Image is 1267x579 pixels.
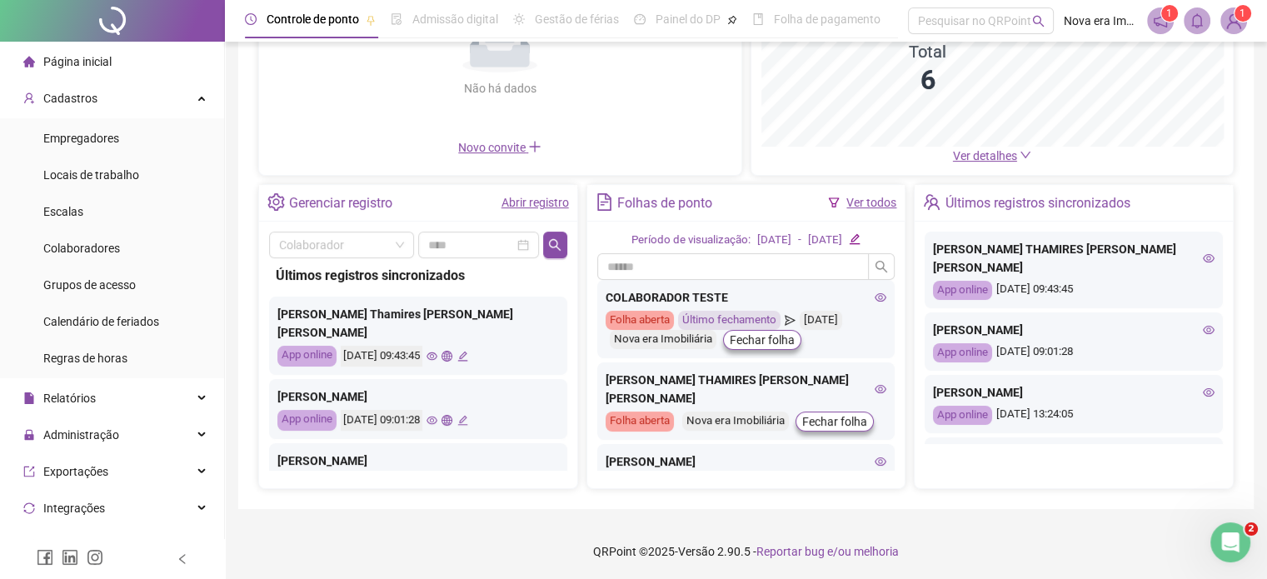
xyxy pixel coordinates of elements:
span: Nova era Imobiliária [1064,12,1137,30]
span: book [752,13,764,25]
span: Empregadores [43,132,119,145]
div: [DATE] 09:43:45 [933,281,1215,300]
span: Página inicial [43,55,112,68]
span: Calendário de feriados [43,315,159,328]
div: Nova era Imobiliária [610,330,716,349]
span: export [23,466,35,477]
div: - [798,232,801,249]
div: [DATE] 09:01:28 [933,343,1215,362]
span: Reportar bug e/ou melhoria [756,545,899,558]
button: Fechar folha [723,330,801,350]
span: linkedin [62,549,78,566]
span: Versão [678,545,715,558]
span: eye [1203,324,1215,336]
span: Painel do DP [656,12,721,26]
a: Abrir registro [501,196,569,209]
span: 1 [1166,7,1172,19]
span: Fechar folha [802,412,867,431]
div: [PERSON_NAME] THAMIRES [PERSON_NAME] [PERSON_NAME] [606,371,887,407]
span: team [923,193,940,211]
span: Relatórios [43,392,96,405]
span: Grupos de acesso [43,278,136,292]
div: [PERSON_NAME] THAMIRES [PERSON_NAME] [PERSON_NAME] [933,240,1215,277]
div: Nova era Imobiliária [682,412,789,431]
div: App online [933,343,992,362]
span: Colaboradores [43,242,120,255]
span: Locais de trabalho [43,168,139,182]
div: [DATE] [757,232,791,249]
span: Regras de horas [43,352,127,365]
span: down [1020,149,1031,161]
span: edit [849,233,860,244]
iframe: Intercom live chat [1210,522,1250,562]
span: pushpin [366,15,376,25]
span: file-done [391,13,402,25]
div: App online [933,406,992,425]
span: Folha de pagamento [774,12,880,26]
div: [PERSON_NAME] [606,452,887,471]
div: [PERSON_NAME] [933,321,1215,339]
sup: 1 [1161,5,1178,22]
span: 1 [1240,7,1245,19]
div: [DATE] 09:01:28 [341,410,422,431]
span: 2 [1245,522,1258,536]
span: send [785,311,796,330]
span: eye [875,292,886,303]
span: search [875,260,888,273]
div: App online [933,281,992,300]
span: clock-circle [245,13,257,25]
div: [PERSON_NAME] [933,383,1215,402]
span: plus [528,140,541,153]
div: COLABORADOR TESTE [606,288,887,307]
span: eye [875,456,886,467]
span: Exportações [43,465,108,478]
span: eye [426,351,437,362]
span: pushpin [727,15,737,25]
span: setting [267,193,285,211]
div: [DATE] 09:43:45 [341,346,422,367]
span: Admissão digital [412,12,498,26]
img: 86644 [1221,8,1246,33]
div: Não há dados [423,79,576,97]
span: bell [1190,13,1205,28]
div: Último fechamento [678,311,781,330]
span: sync [23,502,35,514]
a: Ver todos [846,196,896,209]
span: edit [457,415,468,426]
span: eye [875,383,886,395]
div: Período de visualização: [631,232,751,249]
span: dashboard [634,13,646,25]
div: Últimos registros sincronizados [276,265,561,286]
div: [DATE] [800,311,842,330]
div: Gerenciar registro [289,189,392,217]
span: eye [426,415,437,426]
span: left [177,553,188,565]
div: [PERSON_NAME] [277,452,559,470]
span: user-add [23,92,35,104]
span: eye [1203,252,1215,264]
span: Escalas [43,205,83,218]
span: Cadastros [43,92,97,105]
div: [PERSON_NAME] [277,387,559,406]
button: Fechar folha [796,412,874,432]
a: Ver detalhes down [953,149,1031,162]
div: Folha aberta [606,311,674,330]
span: file [23,392,35,404]
span: Acesso à API [43,538,111,552]
span: sun [513,13,525,25]
span: filter [828,197,840,208]
span: edit [457,351,468,362]
span: eye [1203,387,1215,398]
span: facebook [37,549,53,566]
span: search [548,238,561,252]
sup: Atualize o seu contato no menu Meus Dados [1235,5,1251,22]
span: global [441,415,452,426]
div: Folhas de ponto [617,189,712,217]
div: [PERSON_NAME] Thamires [PERSON_NAME] [PERSON_NAME] [277,305,559,342]
div: Folha aberta [606,412,674,432]
span: Controle de ponto [267,12,359,26]
span: Novo convite [458,141,541,154]
span: Integrações [43,502,105,515]
div: App online [277,410,337,431]
span: instagram [87,549,103,566]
